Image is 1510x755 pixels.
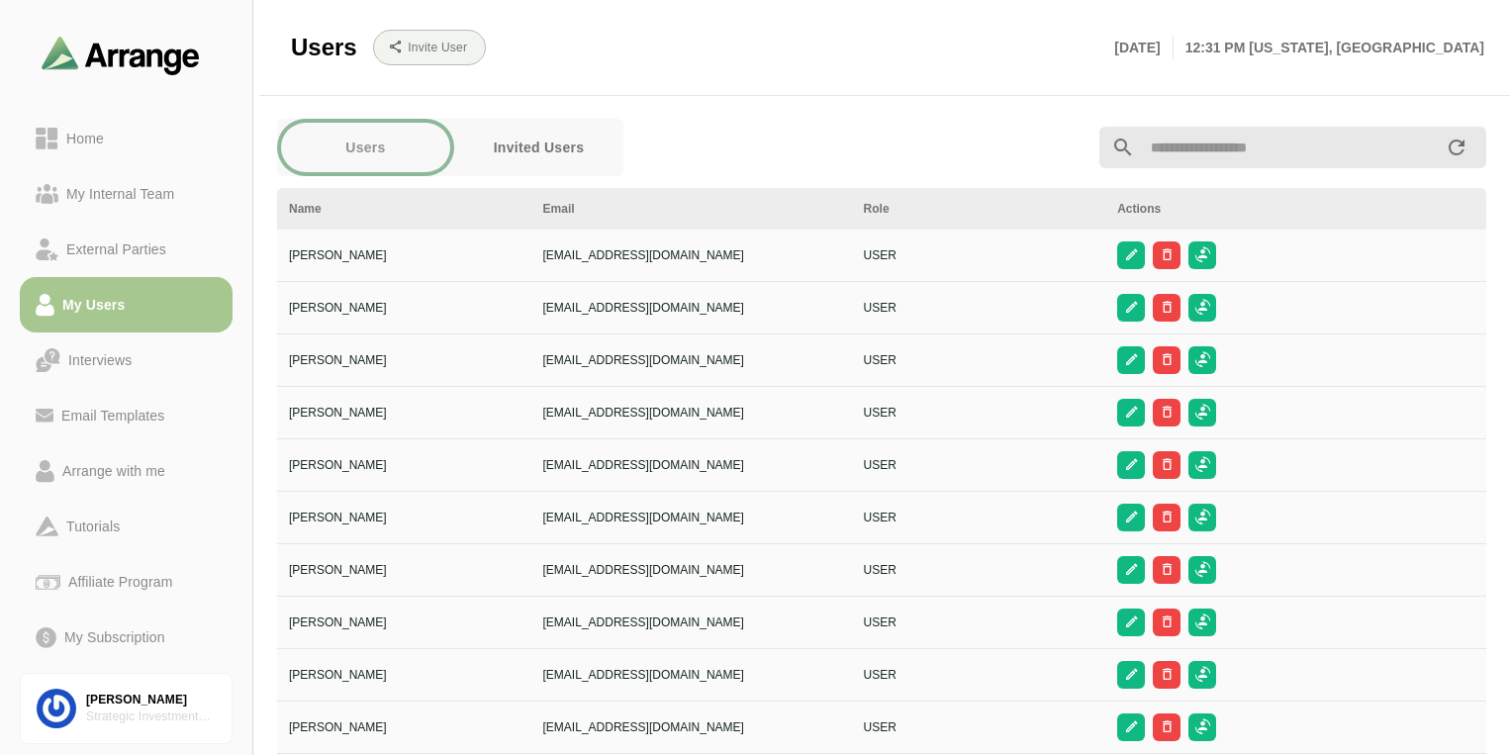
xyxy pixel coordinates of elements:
[543,404,840,422] div: [EMAIL_ADDRESS][DOMAIN_NAME]
[1114,36,1173,59] p: [DATE]
[1117,200,1474,218] div: Actions
[543,561,840,579] div: [EMAIL_ADDRESS][DOMAIN_NAME]
[864,718,1094,736] div: USER
[864,561,1094,579] div: USER
[54,293,133,317] div: My Users
[289,509,519,526] div: [PERSON_NAME]
[289,246,519,264] div: [PERSON_NAME]
[58,515,128,538] div: Tutorials
[1445,136,1468,159] i: appended action
[58,182,182,206] div: My Internal Team
[291,33,357,62] span: Users
[20,610,233,665] a: My Subscription
[281,123,450,172] button: Users
[289,666,519,684] div: [PERSON_NAME]
[20,332,233,388] a: Interviews
[289,200,519,218] div: Name
[1174,36,1484,59] p: 12:31 PM [US_STATE], [GEOGRAPHIC_DATA]
[20,277,233,332] a: My Users
[289,561,519,579] div: [PERSON_NAME]
[864,246,1094,264] div: USER
[864,404,1094,422] div: USER
[543,200,840,218] div: Email
[86,708,216,725] div: Strategic Investment Group
[54,459,173,483] div: Arrange with me
[56,625,173,649] div: My Subscription
[543,509,840,526] div: [EMAIL_ADDRESS][DOMAIN_NAME]
[42,36,200,74] img: arrangeai-name-small-logo.4d2b8aee.svg
[543,351,840,369] div: [EMAIL_ADDRESS][DOMAIN_NAME]
[407,41,467,54] b: Invite User
[60,348,140,372] div: Interviews
[864,613,1094,631] div: USER
[20,222,233,277] a: External Parties
[20,443,233,499] a: Arrange with me
[289,299,519,317] div: [PERSON_NAME]
[289,718,519,736] div: [PERSON_NAME]
[277,119,454,176] a: Users
[373,30,486,65] button: Invite User
[864,351,1094,369] div: USER
[20,166,233,222] a: My Internal Team
[20,554,233,610] a: Affiliate Program
[543,718,840,736] div: [EMAIL_ADDRESS][DOMAIN_NAME]
[289,613,519,631] div: [PERSON_NAME]
[543,456,840,474] div: [EMAIL_ADDRESS][DOMAIN_NAME]
[60,570,180,594] div: Affiliate Program
[289,456,519,474] div: [PERSON_NAME]
[864,456,1094,474] div: USER
[58,127,112,150] div: Home
[86,692,216,708] div: [PERSON_NAME]
[289,351,519,369] div: [PERSON_NAME]
[543,666,840,684] div: [EMAIL_ADDRESS][DOMAIN_NAME]
[20,111,233,166] a: Home
[20,388,233,443] a: Email Templates
[864,509,1094,526] div: USER
[454,123,623,172] button: Invited Users
[543,246,840,264] div: [EMAIL_ADDRESS][DOMAIN_NAME]
[864,666,1094,684] div: USER
[58,237,174,261] div: External Parties
[20,499,233,554] a: Tutorials
[20,673,233,744] a: [PERSON_NAME]Strategic Investment Group
[53,404,172,427] div: Email Templates
[289,404,519,422] div: [PERSON_NAME]
[864,299,1094,317] div: USER
[864,200,1094,218] div: Role
[543,613,840,631] div: [EMAIL_ADDRESS][DOMAIN_NAME]
[543,299,840,317] div: [EMAIL_ADDRESS][DOMAIN_NAME]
